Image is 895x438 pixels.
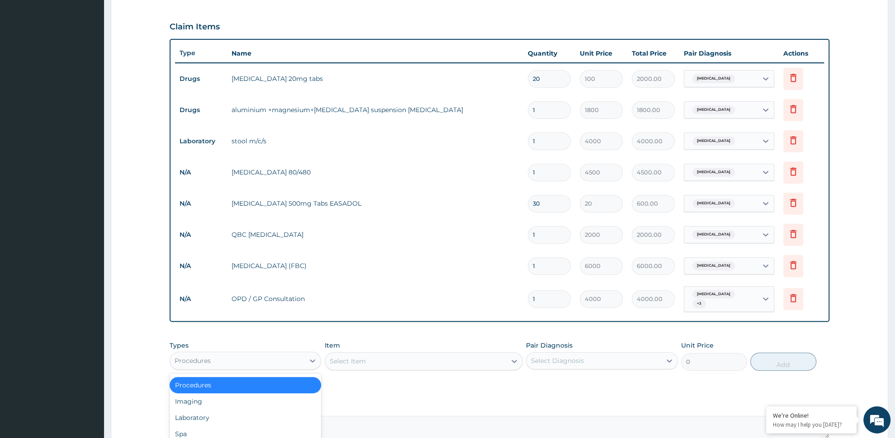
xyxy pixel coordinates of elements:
[170,410,322,426] div: Laboratory
[692,137,735,146] span: [MEDICAL_DATA]
[170,342,189,349] label: Types
[692,199,735,208] span: [MEDICAL_DATA]
[170,393,322,410] div: Imaging
[5,247,172,278] textarea: Type your message and hit 'Enter'
[692,105,735,114] span: [MEDICAL_DATA]
[627,44,679,62] th: Total Price
[750,353,816,371] button: Add
[175,164,227,181] td: N/A
[175,291,227,307] td: N/A
[575,44,627,62] th: Unit Price
[227,290,523,308] td: OPD / GP Consultation
[779,44,824,62] th: Actions
[227,163,523,181] td: [MEDICAL_DATA] 80/480
[531,356,584,365] div: Select Diagnosis
[227,226,523,244] td: QBC [MEDICAL_DATA]
[325,341,340,350] label: Item
[679,44,779,62] th: Pair Diagnosis
[692,230,735,239] span: [MEDICAL_DATA]
[523,44,575,62] th: Quantity
[692,299,706,308] span: + 3
[170,403,829,411] label: Comment
[227,70,523,88] td: [MEDICAL_DATA] 20mg tabs
[175,102,227,118] td: Drugs
[175,226,227,243] td: N/A
[170,22,220,32] h3: Claim Items
[227,194,523,212] td: [MEDICAL_DATA] 500mg Tabs EASADOL
[692,168,735,177] span: [MEDICAL_DATA]
[227,132,523,150] td: stool m/c/s
[330,357,366,366] div: Select Item
[773,411,850,419] div: We're Online!
[170,377,322,393] div: Procedures
[47,51,152,62] div: Chat with us now
[175,71,227,87] td: Drugs
[17,45,37,68] img: d_794563401_company_1708531726252_794563401
[175,356,211,365] div: Procedures
[175,258,227,274] td: N/A
[227,257,523,275] td: [MEDICAL_DATA] (FBC)
[175,133,227,150] td: Laboratory
[681,341,714,350] label: Unit Price
[175,45,227,61] th: Type
[227,44,523,62] th: Name
[148,5,170,26] div: Minimize live chat window
[692,290,735,299] span: [MEDICAL_DATA]
[692,74,735,83] span: [MEDICAL_DATA]
[227,101,523,119] td: aluminium +magnesium+[MEDICAL_DATA] suspension [MEDICAL_DATA]
[526,341,573,350] label: Pair Diagnosis
[773,421,850,429] p: How may I help you today?
[52,114,125,205] span: We're online!
[692,261,735,270] span: [MEDICAL_DATA]
[175,195,227,212] td: N/A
